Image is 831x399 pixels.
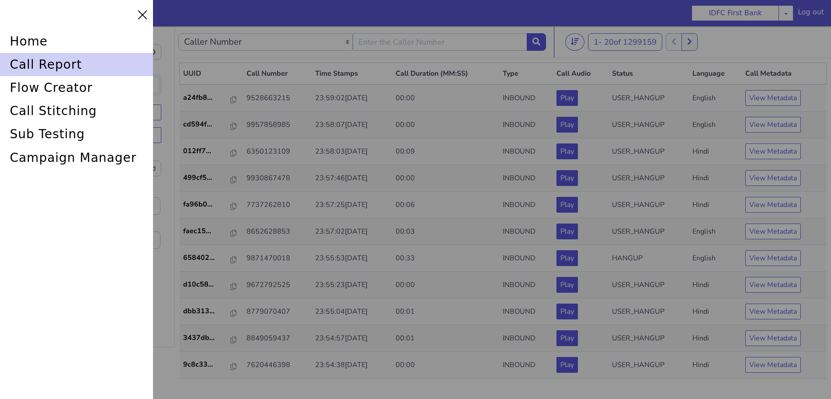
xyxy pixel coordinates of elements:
button: Apply Filters [39,339,88,355]
p: fa96b0... [183,173,231,183]
a: 499cf5... [183,146,240,157]
td: Hindi [689,299,742,325]
a: d10c58... [183,253,240,263]
td: Hindi [689,272,742,299]
td: 9829276236 [243,352,312,379]
p: faec15... [183,199,231,210]
td: INBOUND [499,219,553,245]
label: Content [14,275,87,287]
td: 6350123109 [243,112,312,139]
button: View Metadata [745,117,801,133]
button: View Metadata [745,197,801,213]
td: Hindi [689,245,742,272]
a: 658402... [183,226,240,237]
select: Status [14,134,79,150]
td: INBOUND [499,325,553,352]
td: 00:01 [392,272,500,299]
label: Latency [87,259,161,272]
label: Start time: [14,5,80,36]
td: Hindi [689,352,742,379]
td: 00:00 [392,325,500,352]
p: cd594f... [183,93,231,103]
td: USER_HANGUP [608,85,689,112]
label: Entity [14,291,87,303]
label: Miscellaneous [14,307,87,319]
td: INBOUND [499,85,553,112]
td: Hindi [689,112,742,139]
button: Play [556,91,578,106]
button: View Metadata [745,171,801,186]
label: Transcription [87,291,161,303]
td: INBOUND [499,58,553,85]
button: Play [556,197,578,213]
td: USER_HANGUP [608,245,689,272]
th: Language [689,37,742,59]
label: Intent [87,275,161,287]
td: 23:59:02[DATE] [312,58,392,85]
td: 00:00 [392,85,500,112]
td: HANGUP [608,219,689,245]
h6: Clear Filters [92,343,132,352]
button: View Metadata [745,277,801,293]
td: 9528663215 [243,58,312,85]
label: Flow Version [14,158,56,168]
th: Type [499,37,553,59]
input: Enter the End State Value [14,205,160,223]
td: USER_HANGUP [608,165,689,192]
a: 012ff7... [183,119,240,130]
td: 23:54:33[DATE] [312,352,392,379]
button: View Metadata [745,144,801,160]
button: Sub Testing Calls [87,101,162,117]
td: INBOUND [499,112,553,139]
label: Flow [87,244,161,256]
td: 9957858985 [243,85,312,112]
td: Hindi [689,139,742,165]
td: INBOUND [499,165,553,192]
td: 23:55:53[DATE] [312,219,392,245]
p: 9c8c33... [183,333,231,343]
td: 00:00 [392,139,500,165]
a: 3437db... [183,306,240,317]
td: USER_HANGUP [608,272,689,299]
td: 23:58:07[DATE] [312,85,392,112]
td: 23:55:04[DATE] [312,272,392,299]
td: 8779070407 [243,272,312,299]
th: UUID [180,37,243,59]
a: faec15... [183,199,240,210]
p: 658402... [183,226,231,237]
button: Play [556,304,578,320]
button: View Metadata [745,251,801,266]
td: INBOUND [499,299,553,325]
button: View Metadata [745,91,801,106]
td: INBOUND [499,192,553,219]
input: Start time: [14,18,80,34]
span: 20 of 1299159 [604,10,657,21]
td: Hindi [689,325,742,352]
td: HANGUP [608,352,689,379]
label: End time: [94,5,161,36]
button: Play [556,144,578,160]
button: Play [556,331,578,346]
th: Time Stamps [312,37,392,59]
td: 23:57:02[DATE] [312,192,392,219]
input: Enter the Flow Version ID [14,171,160,189]
td: 00:09 [392,112,500,139]
button: View Metadata [745,331,801,346]
td: 00:00 [392,245,500,272]
td: 9871470018 [243,219,312,245]
td: USER_HANGUP [608,325,689,352]
th: Call Duration (MM:SS) [392,37,500,59]
td: 00:03 [392,192,500,219]
th: Call Audio [553,37,608,59]
label: Quick Report [14,244,87,256]
td: Hindi [689,165,742,192]
p: d10c58... [183,253,231,263]
td: USER_HANGUP [608,192,689,219]
a: cd594f... [183,93,240,103]
td: 23:54:57[DATE] [312,299,392,325]
p: 012ff7... [183,119,231,130]
td: INBOUND [499,139,553,165]
td: USER_HANGUP [608,299,689,325]
button: View Metadata [745,224,801,240]
button: View Metadata [745,64,801,80]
